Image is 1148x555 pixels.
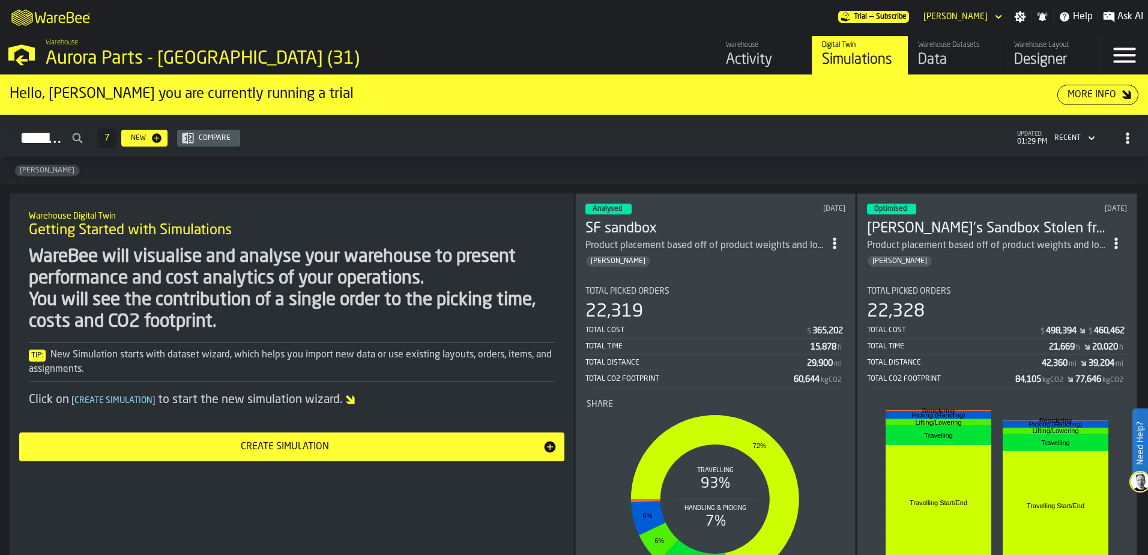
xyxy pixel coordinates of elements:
a: link-to-/wh/i/aa2e4adb-2cd5-4688-aa4a-ec82bcf75d46/simulations [812,36,908,74]
span: $ [1089,327,1093,336]
div: Aurora Parts - [GEOGRAPHIC_DATA] (31) [46,48,370,70]
div: DropdownMenuValue-4 [1050,131,1098,145]
div: DropdownMenuValue-4 [1054,134,1081,142]
label: button-toggle-Notifications [1032,11,1053,23]
div: Stat Value [1046,326,1077,336]
span: Trial [854,13,867,21]
div: Total CO2 Footprint [867,375,1015,383]
div: Updated: 9/15/2025, 7:41:34 PM Created: 9/15/2025, 4:29:38 PM [1023,205,1128,213]
div: Updated: 9/19/2025, 5:56:27 PM Created: 9/19/2025, 4:36:11 PM [740,205,845,213]
span: $ [807,327,811,336]
a: link-to-/wh/i/aa2e4adb-2cd5-4688-aa4a-ec82bcf75d46/data [908,36,1004,74]
div: Activity [726,50,802,70]
div: 22,319 [585,301,643,323]
span: mi [1116,360,1123,368]
div: ButtonLoadMore-Load More-Prev-First-Last [92,129,121,148]
label: button-toggle-Menu [1101,36,1148,74]
div: Title [867,287,1127,296]
div: Product placement based off of product weights and location dims [867,238,1105,253]
span: mi [834,360,842,368]
div: DropdownMenuValue-Bob Lueken Lueken [923,12,988,22]
div: Product placement based off of product weights and location dims [585,238,824,253]
div: status-3 2 [585,204,632,214]
div: Total Time [585,342,811,351]
div: Designer [1014,50,1090,70]
span: h [838,344,842,352]
label: button-toggle-Help [1054,10,1098,24]
div: Stat Value [807,359,833,368]
div: Total Cost [585,326,806,335]
span: Ask AI [1117,10,1143,24]
div: New Simulation starts with dataset wizard, which helps you import new data or use existing layout... [29,348,555,377]
div: status-3 2 [867,204,916,214]
div: Total Distance [867,359,1042,367]
a: link-to-/wh/i/aa2e4adb-2cd5-4688-aa4a-ec82bcf75d46/pricing/ [838,11,909,23]
div: More Info [1063,88,1121,102]
div: Warehouse Layout [1014,41,1090,49]
div: stat-Total Picked Orders [585,287,845,387]
div: Stat Value [811,342,836,352]
span: Subscribe [876,13,907,21]
div: Click on to start the new simulation wizard. [29,392,555,408]
div: Total Time [867,342,1049,351]
div: Data [918,50,994,70]
a: link-to-/wh/i/aa2e4adb-2cd5-4688-aa4a-ec82bcf75d46/feed/ [716,36,812,74]
span: $ [1041,327,1045,336]
span: Total Picked Orders [585,287,669,296]
div: Stat Value [1015,375,1041,384]
span: Corey [15,166,79,175]
div: Title [587,399,844,409]
span: Optimised [874,205,907,213]
div: Stat Value [1049,342,1075,352]
div: Digital Twin [822,41,898,49]
div: New [126,134,151,142]
div: Stat Value [1075,375,1101,384]
div: Title [585,287,845,296]
div: Total Cost [867,326,1039,335]
div: Stat Value [1094,326,1125,336]
div: stat-Total Picked Orders [867,287,1127,387]
div: Mark's Sandbox Stolen from Cor [867,219,1105,238]
div: Compare [194,134,235,142]
h3: [PERSON_NAME]'s Sandbox Stolen from Cor [867,219,1105,238]
div: Total CO2 Footprint [585,375,794,383]
div: Stat Value [1089,359,1114,368]
div: Stat Value [794,375,820,384]
div: Hello, [PERSON_NAME] you are currently running a trial [10,85,1057,104]
div: Create Simulation [26,440,543,454]
div: Simulations [822,50,898,70]
span: kgCO2 [1102,376,1123,384]
label: button-toggle-Settings [1009,11,1031,23]
div: title-Getting Started with Simulations [19,203,564,246]
span: updated: [1017,131,1047,138]
span: Getting Started with Simulations [29,221,232,240]
span: Create Simulation [69,396,158,405]
span: — [869,13,874,21]
span: Help [1073,10,1093,24]
span: Analysed [593,205,622,213]
span: Tip: [29,350,46,362]
div: Stat Value [1092,342,1118,352]
div: Warehouse Datasets [918,41,994,49]
div: 22,328 [867,301,925,323]
span: kgCO2 [821,376,842,384]
div: Menu Subscription [838,11,909,23]
button: button-Compare [177,130,240,147]
span: Corey [586,257,650,265]
span: 7 [104,134,109,142]
a: link-to-/wh/i/aa2e4adb-2cd5-4688-aa4a-ec82bcf75d46/designer [1004,36,1100,74]
h3: SF sandbox [585,219,824,238]
span: kgCO2 [1042,376,1063,384]
button: button-New [121,130,168,147]
label: button-toggle-Ask AI [1098,10,1148,24]
span: Share [587,399,613,409]
span: Total Picked Orders [867,287,951,296]
span: Warehouse [46,38,78,47]
div: Stat Value [1042,359,1068,368]
button: button-More Info [1057,85,1138,105]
